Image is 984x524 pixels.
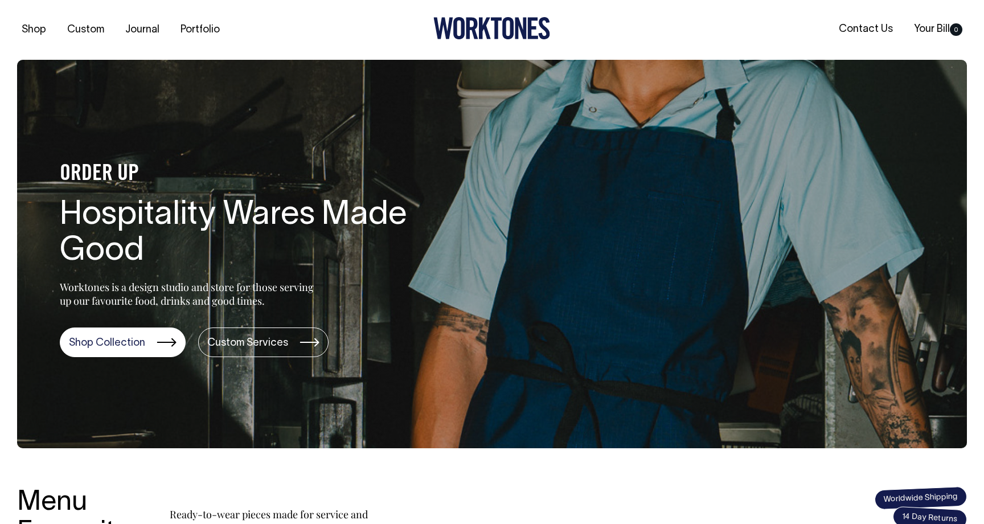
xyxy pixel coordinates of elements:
[909,20,967,39] a: Your Bill0
[60,327,186,357] a: Shop Collection
[834,20,897,39] a: Contact Us
[176,21,224,39] a: Portfolio
[198,327,329,357] a: Custom Services
[63,21,109,39] a: Custom
[950,23,962,36] span: 0
[874,486,967,510] span: Worldwide Shipping
[60,280,319,308] p: Worktones is a design studio and store for those serving up our favourite food, drinks and good t...
[60,198,424,271] h1: Hospitality Wares Made Good
[121,21,164,39] a: Journal
[17,21,51,39] a: Shop
[60,162,424,186] h4: ORDER UP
